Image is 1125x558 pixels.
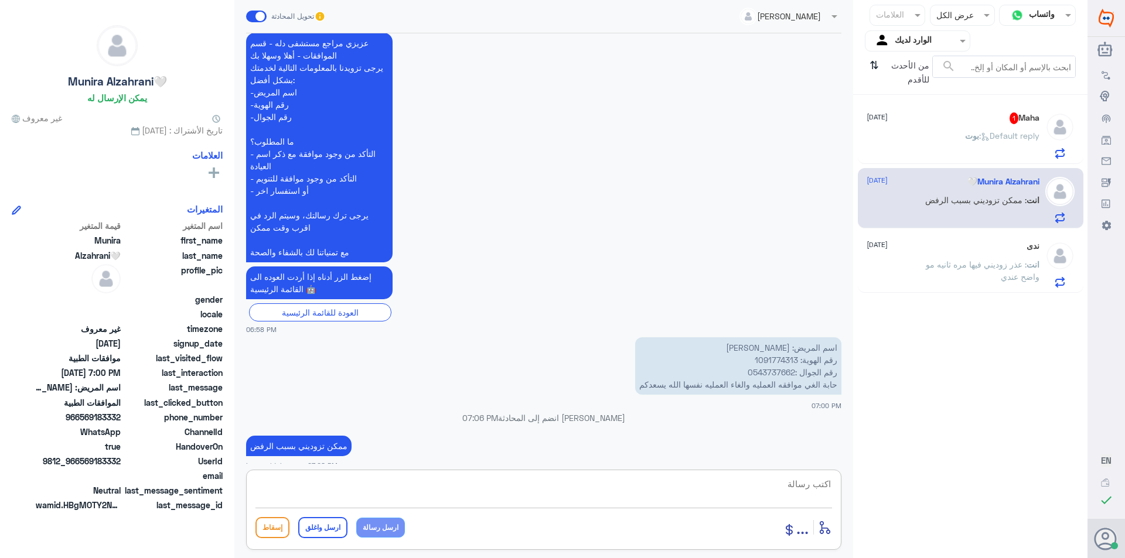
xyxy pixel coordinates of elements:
span: 1 [1010,112,1018,124]
span: : ممكن تزوديني بسبب الرفض [925,195,1027,205]
span: profile_pic [123,264,223,291]
span: EN [1101,455,1112,465]
img: defaultAdmin.png [97,26,137,66]
p: 16/9/2025, 6:58 PM [246,33,393,262]
span: 2025-09-16T16:00:13.971Z [36,367,121,379]
span: اسم المتغير [123,220,223,232]
span: null [36,308,121,320]
span: last_message_sentiment [123,484,223,497]
span: last_interaction [123,367,223,379]
span: تاريخ الأشتراك : [DATE] [12,124,223,136]
img: defaultAdmin.png [1045,241,1075,271]
span: من الأحدث للأقدم [883,56,932,90]
i: check [1099,493,1113,507]
span: last_clicked_button [123,396,223,409]
button: الصورة الشخصية [1095,528,1117,550]
h6: العلامات [192,150,223,160]
h5: Maha [1010,112,1039,124]
div: العلامات [874,8,904,23]
span: locale [123,308,223,320]
h6: يمكن الإرسال له [87,93,147,103]
span: غير معروف [36,323,121,335]
h5: ندى [1027,241,1039,251]
span: غير معروف [12,112,62,124]
span: Lama aldubayan - 07:06 PM [246,460,337,470]
span: last_name [123,249,223,262]
p: 16/9/2025, 7:00 PM [635,337,841,395]
span: email [123,470,223,482]
img: Widebot Logo [1099,9,1114,28]
img: defaultAdmin.png [1045,112,1075,142]
span: phone_number [123,411,223,423]
span: اسم المريض: منيرة جرادان الزهراني رقم الهوية: 1091774313 رقم الجوال :0543737662 حابة الغي موافقه ... [36,381,121,393]
img: defaultAdmin.png [1045,177,1075,206]
span: [DATE] [867,175,888,186]
span: null [36,293,121,306]
button: إسقاط [255,517,289,538]
p: 16/9/2025, 6:58 PM [246,266,393,299]
span: انت [1027,195,1039,205]
span: [DATE] [867,239,888,250]
span: null [36,470,121,482]
span: 2025-08-25T02:39:27.164Z [36,337,121,350]
button: search [942,57,956,76]
span: 07:00 PM [812,402,841,409]
input: ابحث بالإسم أو المكان أو إلخ.. [933,56,1075,77]
span: 9812_966569183332 [36,455,121,467]
span: wamid.HBgMOTY2NTY5MTgzMzMyFQIAEhgUM0FGMTkyQkM5OUI0MTM2NTk1MzMA [36,499,121,511]
span: UserId [123,455,223,467]
span: last_visited_flow [123,352,223,364]
span: تحويل المحادثة [271,11,314,22]
h5: Munira Alzahrani🤍 [967,177,1039,187]
span: ChannelId [123,426,223,438]
img: yourInbox.svg [874,32,892,50]
span: gender [123,293,223,306]
span: : عذر زوديني فيها مره ثانيه مو واضح عندي [926,259,1039,282]
p: 16/9/2025, 7:06 PM [246,436,352,456]
span: timezone [123,323,223,335]
span: [DATE] [867,112,888,122]
button: ... [796,514,809,540]
img: whatsapp.png [1008,6,1026,24]
span: Alzahrani🤍 [36,249,121,262]
span: signup_date [123,337,223,350]
span: 07:06 PM [462,413,498,423]
div: العودة للقائمة الرئيسية [249,303,391,321]
button: ارسل رسالة [356,518,405,538]
span: : Default reply [979,131,1039,141]
img: defaultAdmin.png [91,264,121,293]
span: الموافقات الطبية [36,396,121,409]
span: 0 [36,484,121,497]
span: first_name [123,234,223,247]
p: [PERSON_NAME] انضم إلى المحادثة [246,412,841,424]
span: بوت [965,131,979,141]
span: true [36,440,121,453]
span: search [942,59,956,73]
span: موافقات الطبية [36,352,121,364]
h6: المتغيرات [187,204,223,214]
button: ارسل واغلق [298,517,347,538]
span: انت [1027,259,1039,269]
span: ... [796,516,809,538]
span: قيمة المتغير [36,220,121,232]
span: 06:58 PM [246,324,277,334]
span: 966569183332 [36,411,121,423]
h5: Munira Alzahrani🤍 [68,75,167,88]
span: 2 [36,426,121,438]
span: HandoverOn [123,440,223,453]
span: Munira [36,234,121,247]
button: EN [1101,454,1112,467]
span: last_message_id [123,499,223,511]
span: last_message [123,381,223,393]
i: ⇅ [870,56,879,85]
